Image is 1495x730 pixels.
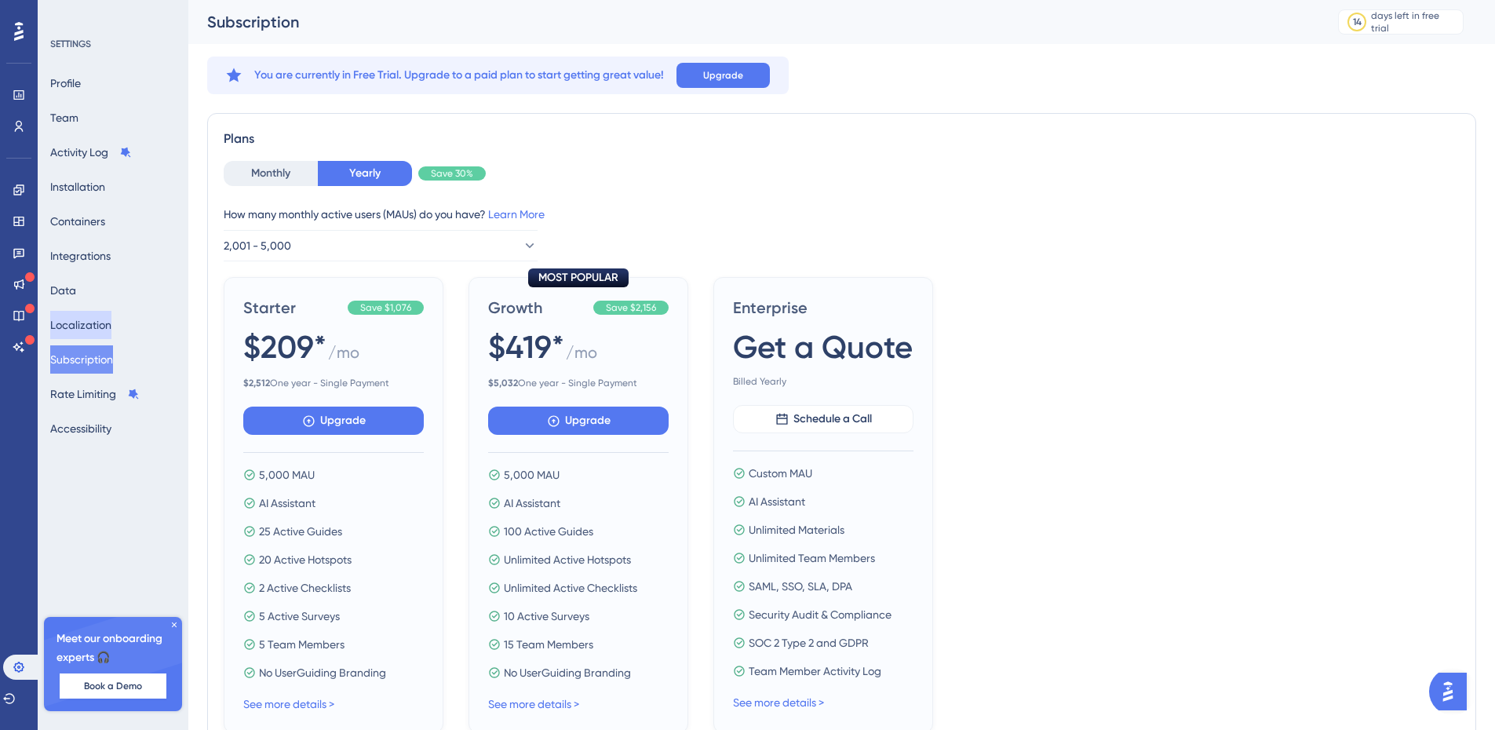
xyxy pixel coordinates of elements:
button: Monthly [224,161,318,186]
button: 2,001 - 5,000 [224,230,538,261]
span: Custom MAU [749,464,812,483]
a: See more details > [488,698,579,710]
button: Upgrade [676,63,770,88]
span: Book a Demo [84,680,142,692]
span: AI Assistant [504,494,560,513]
span: 2 Active Checklists [259,579,351,597]
b: $ 2,512 [243,378,270,389]
span: SOC 2 Type 2 and GDPR [749,633,869,652]
span: 5,000 MAU [259,465,315,484]
button: Installation [50,173,105,201]
div: SETTINGS [50,38,177,50]
span: Billed Yearly [733,375,913,388]
span: 15 Team Members [504,635,593,654]
span: Security Audit & Compliance [749,605,892,624]
span: $419* [488,325,564,369]
iframe: UserGuiding AI Assistant Launcher [1429,668,1476,715]
span: SAML, SSO, SLA, DPA [749,577,852,596]
span: You are currently in Free Trial. Upgrade to a paid plan to start getting great value! [254,66,664,85]
button: Team [50,104,78,132]
span: Enterprise [733,297,913,319]
button: Profile [50,69,81,97]
a: Learn More [488,208,545,221]
span: 20 Active Hotspots [259,550,352,569]
span: Save $2,156 [606,301,656,314]
span: Upgrade [320,411,366,430]
button: Containers [50,207,105,235]
div: Plans [224,130,1460,148]
a: See more details > [243,698,334,710]
span: Unlimited Active Checklists [504,579,637,597]
span: No UserGuiding Branding [504,663,631,682]
div: Subscription [207,11,1299,33]
span: 5,000 MAU [504,465,560,484]
span: 5 Team Members [259,635,345,654]
span: / mo [328,341,359,370]
span: 2,001 - 5,000 [224,236,291,255]
span: Schedule a Call [793,410,872,429]
div: 14 [1353,16,1362,28]
span: 5 Active Surveys [259,607,340,626]
button: Rate Limiting [50,380,140,408]
b: $ 5,032 [488,378,518,389]
span: Growth [488,297,587,319]
a: See more details > [733,696,824,709]
span: / mo [566,341,597,370]
button: Yearly [318,161,412,186]
button: Accessibility [50,414,111,443]
button: Book a Demo [60,673,166,699]
span: 10 Active Surveys [504,607,589,626]
span: Save 30% [431,167,473,180]
button: Integrations [50,242,111,270]
button: Data [50,276,76,305]
button: Schedule a Call [733,405,913,433]
span: 25 Active Guides [259,522,342,541]
span: $209* [243,325,326,369]
div: days left in free trial [1371,9,1458,35]
span: One year - Single Payment [243,377,424,389]
span: Meet our onboarding experts 🎧 [57,630,170,667]
span: Starter [243,297,341,319]
div: MOST POPULAR [528,268,629,287]
button: Upgrade [243,407,424,435]
span: Upgrade [703,69,743,82]
span: No UserGuiding Branding [259,663,386,682]
span: Unlimited Team Members [749,549,875,568]
span: 100 Active Guides [504,522,593,541]
span: Team Member Activity Log [749,662,881,681]
span: Unlimited Materials [749,520,844,539]
button: Upgrade [488,407,669,435]
span: Get a Quote [733,325,913,369]
span: Upgrade [565,411,611,430]
span: One year - Single Payment [488,377,669,389]
span: AI Assistant [259,494,315,513]
span: Save $1,076 [360,301,411,314]
span: AI Assistant [749,492,805,511]
span: Unlimited Active Hotspots [504,550,631,569]
button: Localization [50,311,111,339]
button: Activity Log [50,138,132,166]
button: Subscription [50,345,113,374]
div: How many monthly active users (MAUs) do you have? [224,205,1460,224]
